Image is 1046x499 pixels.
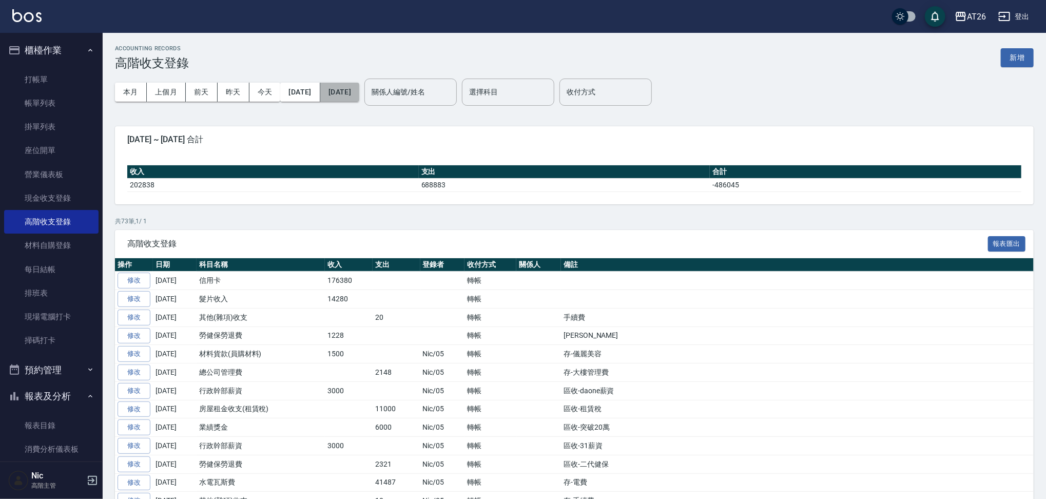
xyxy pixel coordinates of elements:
td: 轉帳 [464,363,516,382]
td: 區收-二代健保 [561,455,1034,473]
button: 預約管理 [4,357,99,383]
button: 昨天 [218,83,249,102]
a: 修改 [118,364,150,380]
a: 修改 [118,456,150,472]
a: 排班表 [4,281,99,305]
a: 修改 [118,419,150,435]
button: 新增 [1001,48,1034,67]
th: 合計 [710,165,1021,179]
a: 修改 [118,291,150,307]
td: Nic/05 [420,455,465,473]
td: 20 [373,308,420,327]
a: 現場電腦打卡 [4,305,99,329]
a: 修改 [118,475,150,491]
td: 信用卡 [197,272,325,290]
td: 3000 [325,437,373,455]
td: 總公司管理費 [197,363,325,382]
th: 關係人 [516,258,561,272]
td: [DATE] [153,345,197,363]
a: 高階收支登錄 [4,210,99,234]
button: 報表匯出 [988,236,1026,252]
a: 修改 [118,346,150,362]
td: Nic/05 [420,400,465,418]
td: Nic/05 [420,345,465,363]
td: 其他(雜項)收支 [197,308,325,327]
td: [DATE] [153,272,197,290]
td: 行政幹部薪資 [197,437,325,455]
div: AT26 [967,10,986,23]
td: 水電瓦斯費 [197,473,325,492]
th: 科目名稱 [197,258,325,272]
td: [DATE] [153,400,197,418]
button: 今天 [249,83,281,102]
td: [DATE] [153,418,197,437]
td: 手續費 [561,308,1034,327]
img: Person [8,470,29,491]
a: 修改 [118,401,150,417]
button: 本月 [115,83,147,102]
th: 備註 [561,258,1034,272]
img: Logo [12,9,42,22]
td: 轉帳 [464,473,516,492]
td: [DATE] [153,308,197,327]
td: 14280 [325,290,373,309]
a: 掃碼打卡 [4,329,99,352]
td: Nic/05 [420,363,465,382]
button: [DATE] [280,83,320,102]
td: 行政幹部薪資 [197,381,325,400]
td: 3000 [325,381,373,400]
td: 2148 [373,363,420,382]
th: 收入 [325,258,373,272]
td: 區收-31薪資 [561,437,1034,455]
th: 支出 [419,165,710,179]
td: 11000 [373,400,420,418]
th: 收付方式 [464,258,516,272]
td: 1228 [325,327,373,345]
td: [PERSON_NAME] [561,327,1034,345]
a: 掛單列表 [4,115,99,139]
button: 上個月 [147,83,186,102]
td: 材料貨款(員購材料) [197,345,325,363]
a: 每日結帳 [4,258,99,281]
a: 修改 [118,328,150,344]
a: 修改 [118,310,150,325]
td: 區收-daone薪資 [561,381,1034,400]
td: Nic/05 [420,473,465,492]
a: 報表目錄 [4,414,99,437]
td: [DATE] [153,381,197,400]
a: 打帳單 [4,68,99,91]
th: 支出 [373,258,420,272]
a: 消費分析儀表板 [4,437,99,461]
td: 1500 [325,345,373,363]
td: [DATE] [153,290,197,309]
td: 勞健保勞退費 [197,455,325,473]
td: 41487 [373,473,420,492]
a: 店家區間累計表 [4,461,99,485]
td: 髮片收入 [197,290,325,309]
p: 高階主管 [31,481,84,490]
a: 修改 [118,383,150,399]
th: 收入 [127,165,419,179]
button: AT26 [951,6,990,27]
th: 操作 [115,258,153,272]
td: 轉帳 [464,345,516,363]
button: 前天 [186,83,218,102]
button: 櫃檯作業 [4,37,99,64]
td: [DATE] [153,363,197,382]
span: 高階收支登錄 [127,239,988,249]
td: 轉帳 [464,308,516,327]
td: 區收-突破20萬 [561,418,1034,437]
td: Nic/05 [420,437,465,455]
a: 帳單列表 [4,91,99,115]
td: 6000 [373,418,420,437]
span: [DATE] ~ [DATE] 合計 [127,135,1021,145]
td: Nic/05 [420,381,465,400]
h3: 高階收支登錄 [115,56,189,70]
td: 房屋租金收支(租賃稅) [197,400,325,418]
a: 材料自購登錄 [4,234,99,257]
td: 轉帳 [464,290,516,309]
td: 存-電費 [561,473,1034,492]
a: 營業儀表板 [4,163,99,186]
button: 登出 [994,7,1034,26]
td: 轉帳 [464,418,516,437]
